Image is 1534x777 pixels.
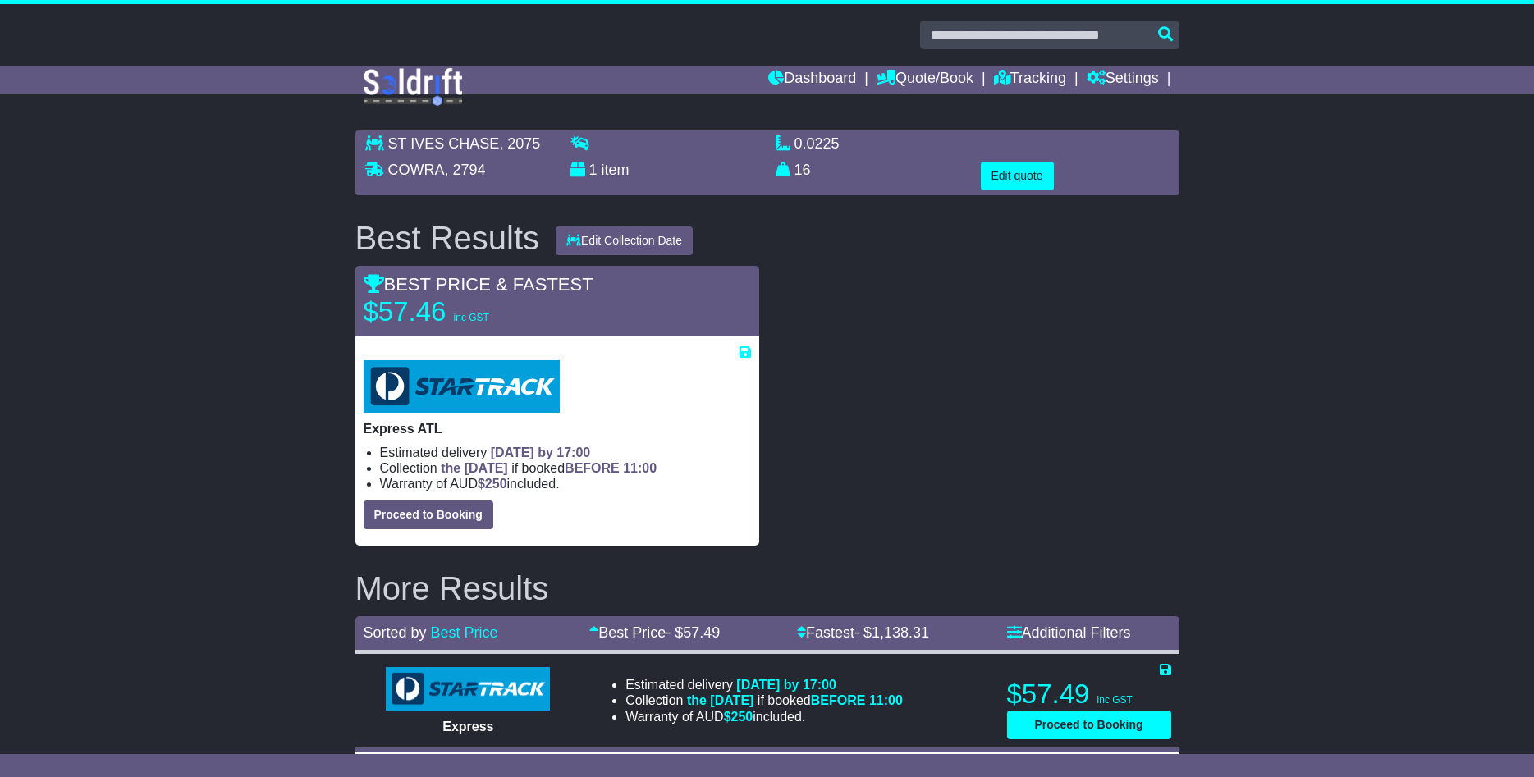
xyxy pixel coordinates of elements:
[666,624,720,641] span: - $
[687,693,753,707] span: the [DATE]
[491,446,591,459] span: [DATE] by 17:00
[364,624,427,641] span: Sorted by
[364,500,493,529] button: Proceed to Booking
[380,445,751,460] li: Estimated delivery
[388,162,445,178] span: COWRA
[736,678,836,692] span: [DATE] by 17:00
[364,274,593,295] span: BEST PRICE & FASTEST
[869,693,903,707] span: 11:00
[625,709,903,724] li: Warranty of AUD included.
[388,135,500,152] span: ST IVES CHASE
[565,461,620,475] span: BEFORE
[981,162,1054,190] button: Edit quote
[441,461,657,475] span: if booked
[683,624,720,641] span: 57.49
[386,667,550,711] img: StarTrack: Express
[380,460,751,476] li: Collection
[1007,624,1131,641] a: Additional Filters
[589,162,598,178] span: 1
[478,477,507,491] span: $
[625,692,903,708] li: Collection
[347,220,548,256] div: Best Results
[794,135,840,152] span: 0.0225
[731,710,753,724] span: 250
[485,477,507,491] span: 250
[380,476,751,491] li: Warranty of AUD included.
[994,66,1066,94] a: Tracking
[364,295,569,328] p: $57.46
[794,162,811,178] span: 16
[724,710,753,724] span: $
[625,677,903,692] li: Estimated delivery
[854,624,929,641] span: - $
[1097,694,1133,706] span: inc GST
[811,693,866,707] span: BEFORE
[364,421,751,436] p: Express ATL
[872,624,929,641] span: 1,138.31
[364,360,560,413] img: StarTrack: Express ATL
[431,624,498,641] a: Best Price
[602,162,630,178] span: item
[768,66,856,94] a: Dashboard
[556,226,693,255] button: Edit Collection Date
[445,162,486,178] span: , 2794
[355,570,1179,606] h2: More Results
[1007,711,1171,739] button: Proceed to Booking
[454,312,489,323] span: inc GST
[1007,678,1171,711] p: $57.49
[1087,66,1159,94] a: Settings
[877,66,973,94] a: Quote/Book
[589,624,720,641] a: Best Price- $57.49
[442,720,493,734] span: Express
[797,624,929,641] a: Fastest- $1,138.31
[499,135,540,152] span: , 2075
[623,461,657,475] span: 11:00
[687,693,903,707] span: if booked
[441,461,507,475] span: the [DATE]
